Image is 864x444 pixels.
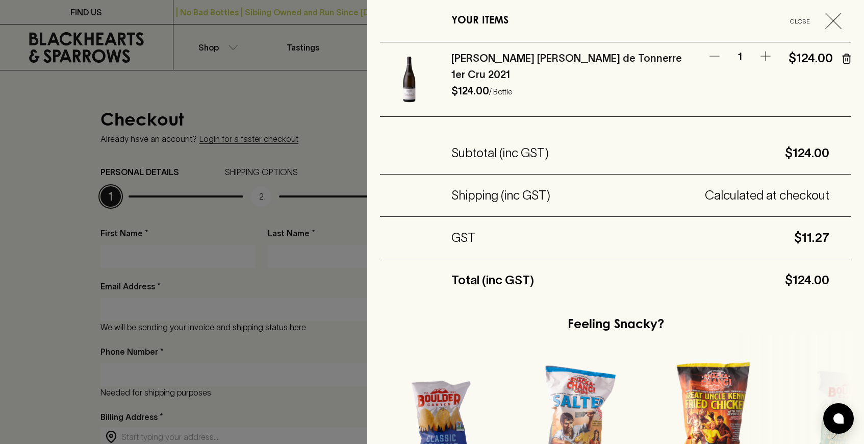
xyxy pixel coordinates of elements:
[451,13,509,29] h6: YOUR ITEMS
[725,50,755,64] p: 1
[550,187,829,204] h5: Calculated at checkout
[833,413,844,424] img: bubble-icon
[451,272,534,288] h5: Total (inc GST)
[451,230,475,246] h5: GST
[549,145,829,161] h5: $124.00
[779,13,850,29] button: Close
[451,145,549,161] h5: Subtotal (inc GST)
[451,53,682,80] a: [PERSON_NAME] [PERSON_NAME] de Tonnerre 1er Cru 2021
[475,230,829,246] h5: $11.27
[489,87,512,96] p: / Bottle
[789,50,829,66] h5: $124.00
[451,85,489,96] h6: $124.00
[568,317,664,333] h5: Feeling Snacky?
[534,272,829,288] h5: $124.00
[779,16,821,27] span: Close
[451,187,550,204] h5: Shipping (inc GST)
[380,50,439,109] img: Louis Michel Chablis Montee de Tonnerre 1er Cru 2021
